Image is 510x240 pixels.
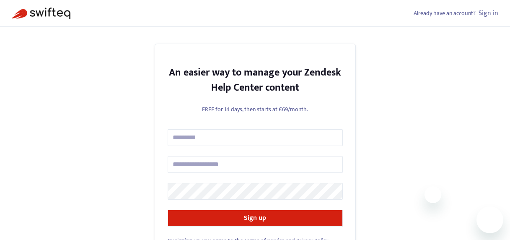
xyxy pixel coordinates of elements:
strong: An easier way to manage your Zendesk Help Center content [169,64,341,96]
strong: Sign up [244,212,266,224]
a: Sign in [479,8,498,19]
iframe: Close message [425,186,441,203]
p: FREE for 14 days, then starts at €69/month. [168,105,343,114]
button: Sign up [168,210,343,227]
iframe: Button to launch messaging window [476,206,503,233]
span: Already have an account? [414,8,476,18]
img: Swifteq [12,8,70,19]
